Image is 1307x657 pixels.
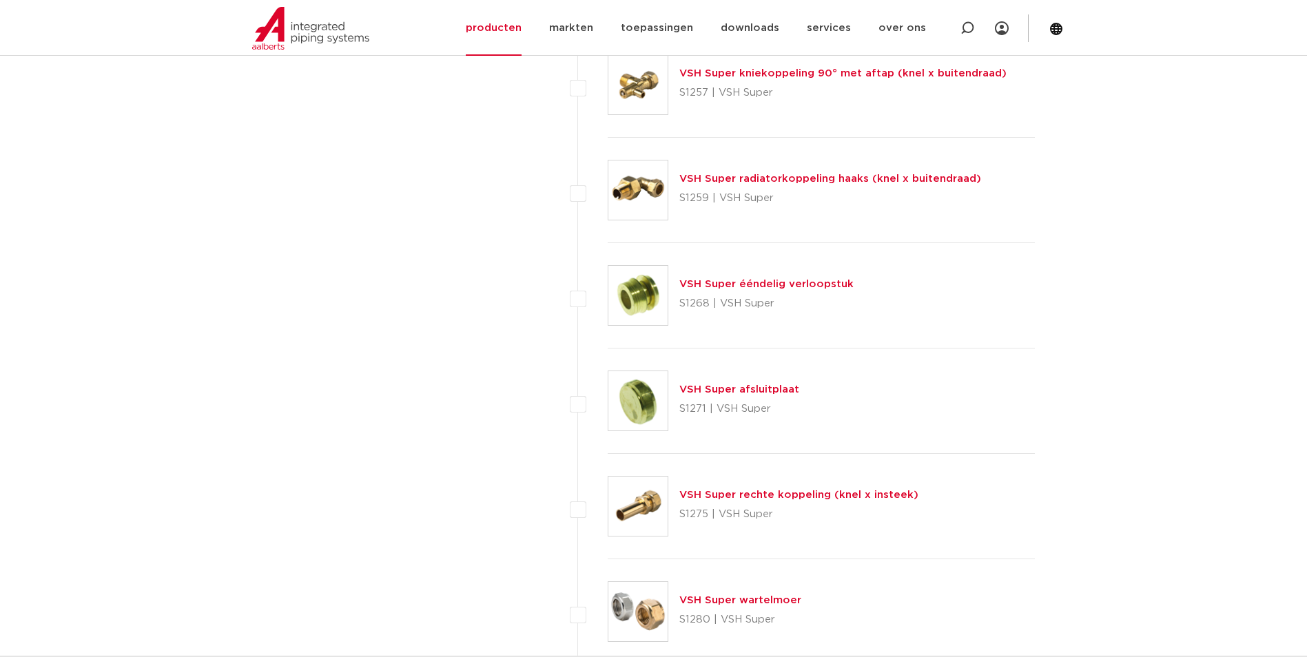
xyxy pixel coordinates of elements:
[679,187,981,209] p: S1259 | VSH Super
[679,398,799,420] p: S1271 | VSH Super
[679,384,799,395] a: VSH Super afsluitplaat
[679,82,1007,104] p: S1257 | VSH Super
[608,371,668,430] img: Thumbnail for VSH Super afsluitplaat
[608,266,668,325] img: Thumbnail for VSH Super ééndelig verloopstuk
[679,293,854,315] p: S1268 | VSH Super
[679,503,918,525] p: S1275 | VSH Super
[679,174,981,184] a: VSH Super radiatorkoppeling haaks (knel x buitendraad)
[679,490,918,500] a: VSH Super rechte koppeling (knel x insteek)
[679,68,1007,79] a: VSH Super kniekoppeling 90° met aftap (knel x buitendraad)
[679,595,801,605] a: VSH Super wartelmoer
[608,477,668,536] img: Thumbnail for VSH Super rechte koppeling (knel x insteek)
[608,55,668,114] img: Thumbnail for VSH Super kniekoppeling 90° met aftap (knel x buitendraad)
[608,160,668,220] img: Thumbnail for VSH Super radiatorkoppeling haaks (knel x buitendraad)
[679,279,854,289] a: VSH Super ééndelig verloopstuk
[608,582,668,641] img: Thumbnail for VSH Super wartelmoer
[679,609,801,631] p: S1280 | VSH Super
